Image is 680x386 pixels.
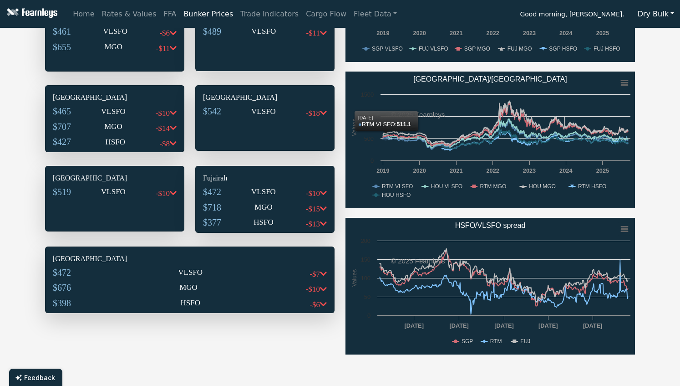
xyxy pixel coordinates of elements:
[53,283,71,293] span: $676
[178,267,203,278] p: VLSFO
[405,322,424,329] text: [DATE]
[251,186,276,198] p: VLSFO
[361,275,370,282] text: 100
[490,338,502,345] text: RTM
[559,167,573,174] text: 2024
[372,46,403,52] text: SGP VLSFO
[159,29,170,37] span: -$6
[251,106,276,118] p: VLSFO
[101,186,126,198] p: VLSFO
[520,7,624,23] span: Good morning, [PERSON_NAME].
[361,113,374,120] text: 1000
[361,256,370,263] text: 150
[53,26,71,36] span: $461
[101,106,126,118] p: VLSFO
[254,216,273,228] p: HSFO
[455,221,526,229] text: HSFO/VLSFO spread
[310,300,320,309] span: -$6
[376,30,389,36] text: 2019
[529,183,556,190] text: HOU MGO
[351,118,358,136] text: Values
[53,254,327,263] h6: [GEOGRAPHIC_DATA]
[486,30,499,36] text: 2022
[431,183,462,190] text: HOU VLSFO
[538,322,558,329] text: [DATE]
[156,124,170,133] span: -$14
[520,338,530,345] text: FUJ
[251,26,276,37] p: VLSFO
[367,312,370,319] text: 0
[203,217,221,227] span: $377
[254,201,273,213] p: MGO
[159,139,170,148] span: -$8
[391,111,445,118] text: © 2025 Fearnleys
[632,5,680,23] button: Dry Bulk
[549,46,577,52] text: SGP HSFO
[306,189,320,198] span: -$10
[45,166,184,232] div: [GEOGRAPHIC_DATA]$519VLSFO-$10
[156,189,170,198] span: -$10
[523,167,536,174] text: 2023
[345,218,635,355] svg: HSFO/VLSFO spread
[464,46,490,52] text: SGP MGO
[53,137,71,147] span: $427
[302,5,350,23] a: Cargo Flow
[53,93,177,102] h6: [GEOGRAPHIC_DATA]
[203,106,221,116] span: $542
[450,30,462,36] text: 2021
[596,167,609,174] text: 2025
[494,322,513,329] text: [DATE]
[350,5,401,23] a: Fleet Data
[413,75,567,83] text: [GEOGRAPHIC_DATA]/[GEOGRAPHIC_DATA]
[351,269,358,286] text: Values
[156,44,170,53] span: -$11
[391,257,445,265] text: © 2025 Fearnleys
[45,247,335,314] div: [GEOGRAPHIC_DATA]$472VLSFO-$7$676MGO-$10$398HSFO-$6
[413,167,426,174] text: 2020
[203,93,327,102] h6: [GEOGRAPHIC_DATA]
[364,293,370,300] text: 50
[195,85,335,151] div: [GEOGRAPHIC_DATA]$542VLSFO-$18
[160,5,180,23] a: FFA
[507,46,532,52] text: FUJ MGO
[105,136,125,148] p: HSFO
[53,106,71,116] span: $465
[195,166,335,233] div: Fujairah$472VLSFO-$10$718MGO-$15$377HSFO-$13
[195,5,335,71] div: [PERSON_NAME]$489VLSFO-$11
[203,174,327,182] h6: Fujairah
[203,187,221,197] span: $472
[306,220,320,228] span: -$13
[203,26,221,36] span: $489
[203,202,221,212] span: $718
[179,282,198,293] p: MGO
[361,237,370,244] text: 200
[480,183,506,190] text: RTM MGO
[98,5,160,23] a: Rates & Values
[156,109,170,118] span: -$10
[310,270,320,278] span: -$7
[450,167,462,174] text: 2021
[583,322,602,329] text: [DATE]
[103,26,127,37] p: VLSFO
[180,297,200,309] p: HSFO
[306,29,320,37] span: -$11
[104,41,122,53] p: MGO
[306,285,320,293] span: -$10
[180,5,237,23] a: Bunker Prices
[419,46,448,52] text: FUJ VLSFO
[345,72,635,208] svg: Rotterdam/Houston
[306,205,320,213] span: -$15
[361,91,374,98] text: 1500
[45,85,184,152] div: [GEOGRAPHIC_DATA]$465VLSFO-$10$707MGO-$14$427HSFO-$8
[596,30,609,36] text: 2025
[413,30,426,36] text: 2020
[382,183,413,190] text: RTM VLSFO
[5,8,57,20] img: Fearnleys Logo
[449,322,468,329] text: [DATE]
[69,5,98,23] a: Home
[53,187,71,197] span: $519
[45,5,184,72] div: [GEOGRAPHIC_DATA]$461VLSFO-$6$655MGO-$11
[370,157,374,164] text: 0
[53,122,71,132] span: $707
[306,109,320,118] span: -$18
